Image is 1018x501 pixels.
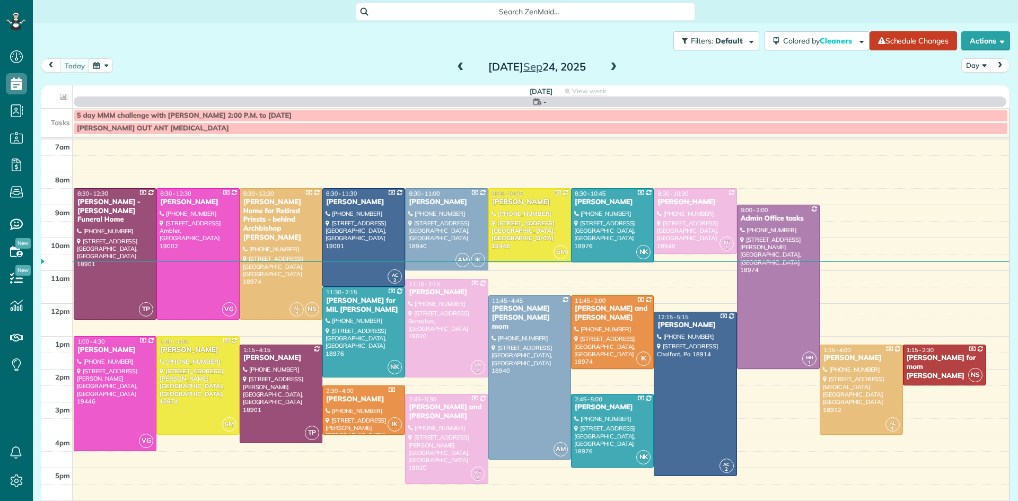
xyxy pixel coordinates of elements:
div: [PERSON_NAME] - [PERSON_NAME] Funeral Home [77,198,153,225]
span: 2:45 - 5:30 [409,395,436,403]
h2: [DATE] 24, 2025 [471,61,603,73]
small: 4 [290,309,303,319]
a: Schedule Changes [870,31,957,50]
span: 1pm [55,340,70,348]
span: NK [636,245,651,259]
span: AC [392,272,398,278]
div: [PERSON_NAME] [823,354,899,363]
span: 12:15 - 5:15 [657,313,688,321]
span: 3pm [55,406,70,414]
div: [PERSON_NAME] [657,321,733,330]
div: [PERSON_NAME] [326,395,402,404]
span: NK [388,360,402,374]
div: [PERSON_NAME] [492,198,568,207]
span: 4pm [55,438,70,447]
span: AC [723,461,730,467]
span: NK [636,450,651,464]
div: [PERSON_NAME] [160,346,236,355]
div: [PERSON_NAME] [408,198,485,207]
span: 5 day MMM challenge with [PERSON_NAME] 2:00 P.M. to [DATE] [77,111,292,120]
span: 8:30 - 12:30 [243,190,274,197]
span: KF [724,239,730,245]
button: Actions [961,31,1010,50]
span: 11:45 - 4:45 [492,297,523,304]
span: 5pm [55,471,70,480]
span: 8:30 - 11:00 [409,190,440,197]
span: 2:45 - 5:00 [575,395,602,403]
span: Cleaners [820,36,854,46]
span: 9:00 - 2:00 [741,206,768,214]
span: 12pm [51,307,70,315]
span: [PERSON_NAME] OUT ANT [MEDICAL_DATA] [77,124,229,133]
button: Filters: Default [673,31,759,50]
div: [PERSON_NAME] [326,198,402,207]
span: 9am [55,208,70,217]
span: 7am [55,143,70,151]
span: Filters: [691,36,713,46]
span: SM [222,417,236,432]
button: today [60,58,90,73]
span: 1:15 - 4:00 [823,346,851,354]
button: Day [961,58,991,73]
span: [DATE] [530,87,552,95]
span: VG [222,302,236,317]
small: 1 [803,358,816,368]
span: 11:15 - 2:15 [409,280,440,288]
span: AL [890,420,896,426]
button: Colored byCleaners [765,31,870,50]
div: [PERSON_NAME] and [PERSON_NAME] [408,403,485,421]
div: [PERSON_NAME] [574,198,651,207]
div: [PERSON_NAME] [PERSON_NAME] mom [492,304,568,331]
span: AM [455,253,470,267]
button: next [990,58,1010,73]
span: - [543,96,547,107]
span: NS [305,302,319,317]
span: KF [475,363,481,368]
span: View week [572,87,606,95]
span: 11:45 - 2:00 [575,297,605,304]
span: 1:15 - 2:30 [907,346,934,354]
div: [PERSON_NAME] for MIL [PERSON_NAME] [326,296,402,314]
span: 8am [55,175,70,184]
div: [PERSON_NAME] for mom [PERSON_NAME] [906,354,982,381]
span: Default [715,36,743,46]
span: SM [554,245,568,259]
span: KF [475,469,481,475]
span: VG [139,434,153,448]
span: AL [294,305,300,311]
span: 1:00 - 4:30 [77,338,105,345]
div: [PERSON_NAME] [574,403,651,412]
span: TP [305,426,319,440]
div: Admin Office tasks [740,214,817,223]
span: IK [471,253,485,267]
div: [PERSON_NAME] Home for Retired Priests - behind Archbishop [PERSON_NAME] [243,198,319,242]
small: 2 [388,276,401,286]
span: 11:30 - 2:15 [326,288,357,296]
span: IK [388,417,402,432]
span: NS [968,368,982,382]
span: 2pm [55,373,70,381]
span: TP [139,302,153,317]
span: 1:15 - 4:15 [243,346,271,354]
span: IK [636,351,651,366]
span: AM [554,442,568,456]
span: New [15,238,31,249]
button: prev [41,58,61,73]
div: [PERSON_NAME] [408,288,485,297]
span: 2:30 - 4:00 [326,387,354,394]
small: 2 [720,464,733,474]
div: [PERSON_NAME] and [PERSON_NAME] [574,304,651,322]
span: 8:30 - 11:30 [326,190,357,197]
span: Sep [523,60,542,73]
span: 8:30 - 12:30 [77,190,108,197]
small: 2 [471,366,485,376]
small: 2 [471,473,485,483]
div: [PERSON_NAME] [77,346,153,355]
span: 8:30 - 10:45 [575,190,605,197]
a: Filters: Default [668,31,759,50]
small: 2 [720,243,733,253]
span: Colored by [783,36,856,46]
div: [PERSON_NAME] [160,198,236,207]
div: [PERSON_NAME] [243,354,319,363]
span: 8:30 - 10:45 [492,190,523,197]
